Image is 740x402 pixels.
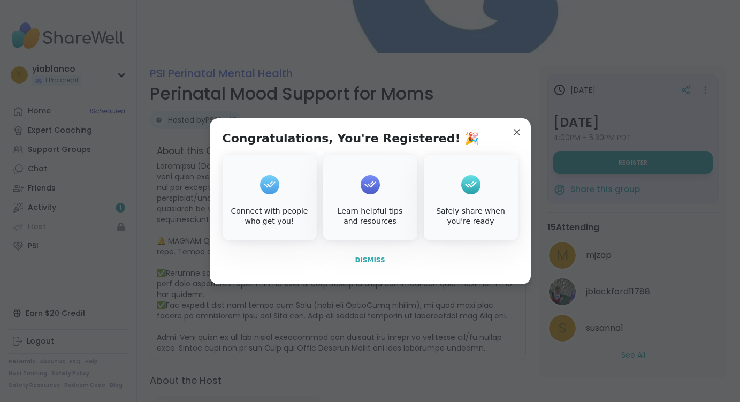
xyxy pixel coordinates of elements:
[426,206,516,227] div: Safely share when you're ready
[225,206,315,227] div: Connect with people who get you!
[223,249,518,271] button: Dismiss
[325,206,415,227] div: Learn helpful tips and resources
[223,131,479,146] h1: Congratulations, You're Registered! 🎉
[355,256,385,264] span: Dismiss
